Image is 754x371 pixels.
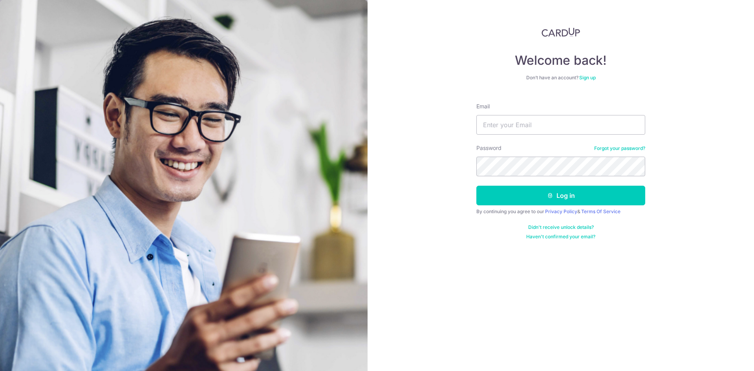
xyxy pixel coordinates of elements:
[476,53,645,68] h4: Welcome back!
[476,75,645,81] div: Don’t have an account?
[594,145,645,152] a: Forgot your password?
[526,234,595,240] a: Haven't confirmed your email?
[476,102,490,110] label: Email
[545,208,577,214] a: Privacy Policy
[528,224,594,230] a: Didn't receive unlock details?
[476,115,645,135] input: Enter your Email
[542,27,580,37] img: CardUp Logo
[476,208,645,215] div: By continuing you agree to our &
[476,144,501,152] label: Password
[579,75,596,80] a: Sign up
[476,186,645,205] button: Log in
[581,208,620,214] a: Terms Of Service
